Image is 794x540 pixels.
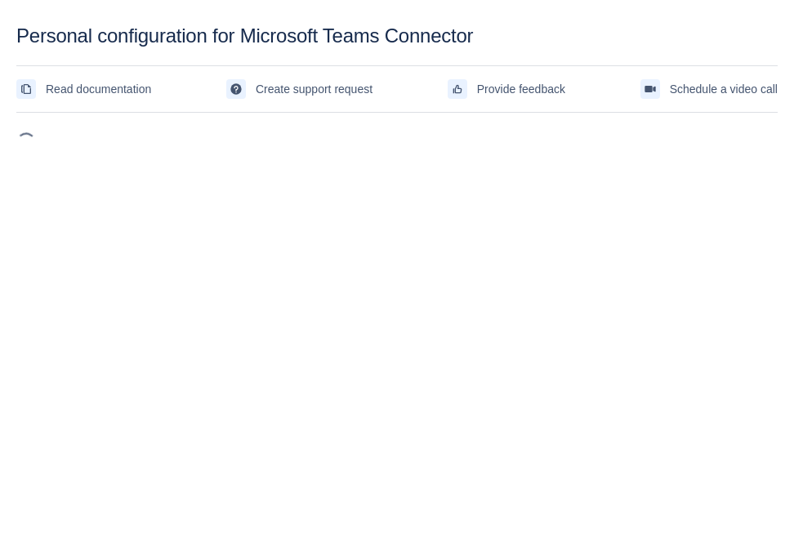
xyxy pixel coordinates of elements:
[448,76,565,102] a: Provide feedback
[451,83,464,96] span: feedback
[226,76,372,102] a: Create support request
[640,76,778,102] a: Schedule a video call
[16,76,151,102] a: Read documentation
[256,76,372,102] span: Create support request
[477,76,565,102] span: Provide feedback
[670,76,778,102] span: Schedule a video call
[46,76,151,102] span: Read documentation
[230,83,243,96] span: support
[644,83,657,96] span: videoCall
[16,25,778,47] div: Personal configuration for Microsoft Teams Connector
[20,83,33,96] span: documentation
